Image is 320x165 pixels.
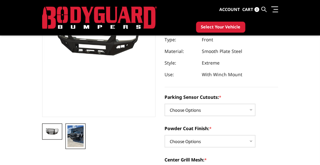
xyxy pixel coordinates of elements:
dd: With Winch Mount [202,69,242,80]
label: Center Grill Mesh: [165,156,278,163]
dd: Front [202,34,213,46]
img: BODYGUARD BUMPERS [42,6,157,29]
dt: Use: [165,69,197,80]
a: Cart 0 [242,1,259,18]
span: 0 [254,7,259,12]
img: 2023-2025 Ford F250-350-A2 Series-Extreme Front Bumper (winch mount) [44,128,60,135]
dt: Type: [165,34,197,46]
button: Select Your Vehicle [196,22,245,33]
label: Parking Sensor Cutouts: [165,94,278,100]
dd: Smooth Plate Steel [202,46,242,57]
img: 2023-2025 Ford F250-350-A2 Series-Extreme Front Bumper (winch mount) [67,125,84,147]
dt: Material: [165,46,197,57]
a: Account [219,1,240,18]
span: Cart [242,6,253,12]
span: Account [219,6,240,12]
dd: Extreme [202,57,220,69]
span: Select Your Vehicle [201,24,240,30]
dt: Style: [165,57,197,69]
label: Powder Coat Finish: [165,125,278,132]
